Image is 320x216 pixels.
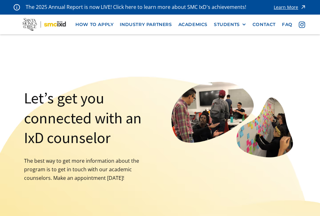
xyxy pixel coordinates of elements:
a: faq [279,19,296,30]
img: icon - arrow - alert [300,3,306,11]
p: The 2025 Annual Report is now LIVE! Click here to learn more about SMC IxD's achievements! [26,3,247,11]
a: Academics [175,19,211,30]
p: The best way to get more information about the program is to get in touch with our academic couns... [24,157,160,183]
a: how to apply [72,19,117,30]
img: icon - instagram [299,22,305,28]
a: Learn More [274,3,306,11]
h1: Let’s get you connected with an IxD counselor [24,88,160,147]
div: STUDENTS [214,22,240,27]
div: Learn More [274,5,298,10]
img: Santa Monica College - SMC IxD logo [22,18,66,31]
img: image of students affinity mapping discussing with each other [171,82,307,169]
a: industry partners [117,19,175,30]
a: contact [249,19,279,30]
div: STUDENTS [214,22,246,27]
img: icon - information - alert [14,4,20,10]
